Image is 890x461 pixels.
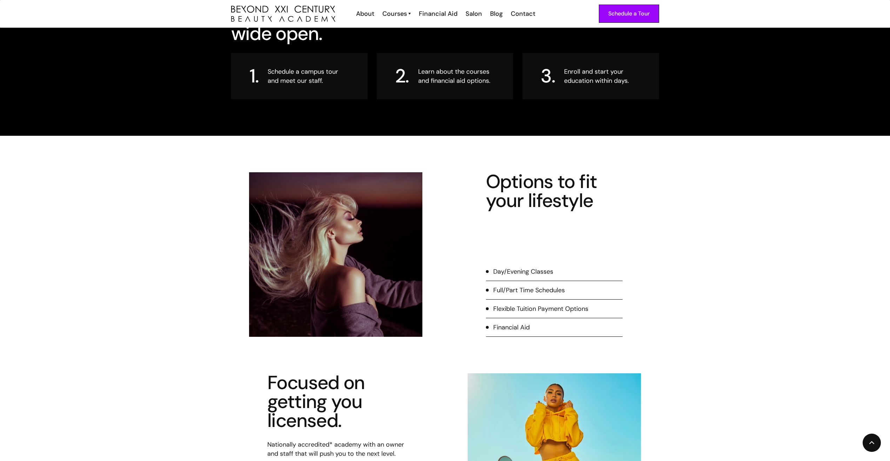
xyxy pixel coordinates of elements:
div: Salon [466,9,482,18]
a: Blog [486,9,506,18]
p: Nationally accredited* academy with an owner and staff that will push you to the next level. [267,440,404,458]
h4: Options to fit your lifestyle [486,172,623,210]
img: purple MUA school student [249,172,422,336]
div: Financial Aid [419,9,457,18]
div: Schedule a campus tour and meet our staff. [268,67,349,85]
a: Schedule a Tour [599,5,659,23]
div: 1. [249,67,259,86]
div: 2. [395,67,409,86]
div: Day/Evening Classes [493,267,553,276]
a: Salon [461,9,486,18]
a: Financial Aid [414,9,461,18]
div: Full/Part Time Schedules [493,286,565,295]
a: home [231,6,335,22]
div: Learn about the courses and financial aid options. [418,67,495,85]
a: Contact [506,9,539,18]
img: beyond 21st century beauty academy logo [231,6,335,22]
div: Enroll and start your education within days. [564,67,641,85]
div: Contact [511,9,535,18]
a: About [352,9,378,18]
div: Flexible Tuition Payment Options [493,304,588,313]
div: Financial Aid [493,323,530,332]
div: About [356,9,374,18]
h4: Focused on getting you licensed. [267,373,404,430]
div: Courses [382,9,407,18]
div: 3. [541,67,555,86]
div: Schedule a Tour [608,9,650,18]
a: Courses [382,9,411,18]
div: Blog [490,9,503,18]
